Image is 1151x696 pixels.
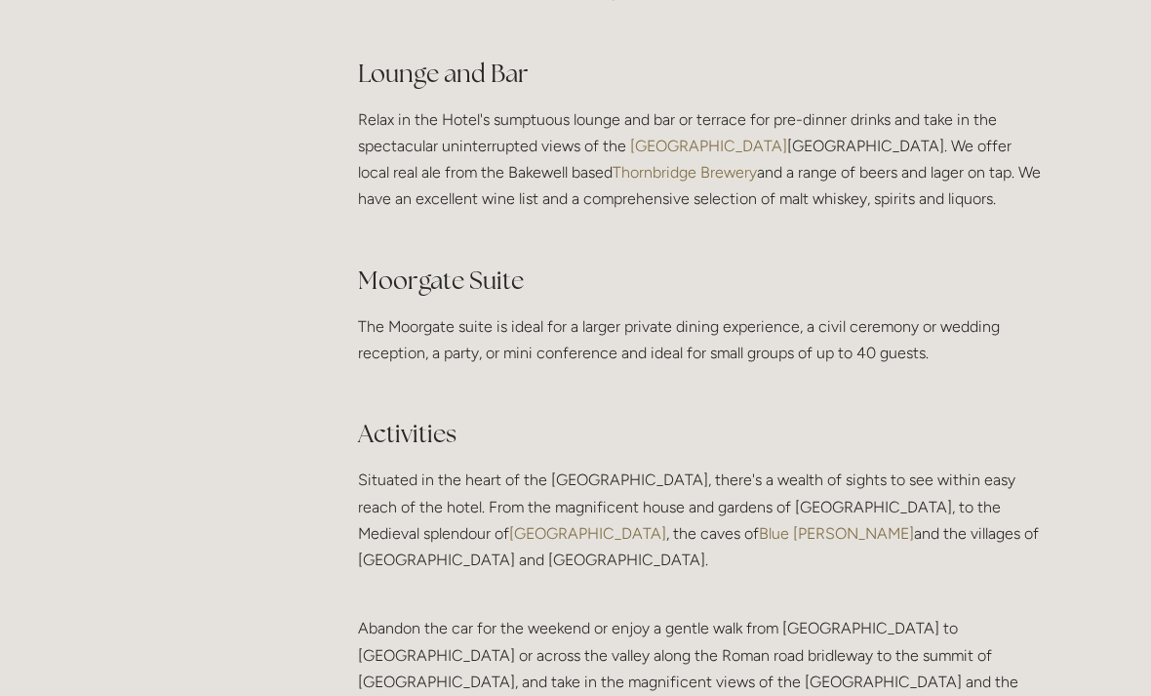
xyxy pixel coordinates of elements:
a: [GEOGRAPHIC_DATA] [509,524,666,543]
p: The Moorgate suite is ideal for a larger private dining experience, a civil ceremony or wedding r... [358,313,1042,393]
h2: Moorgate Suite [358,264,1042,298]
p: Situated in the heart of the [GEOGRAPHIC_DATA], there's a wealth of sights to see within easy rea... [358,467,1042,573]
h2: Lounge and Bar [358,57,1042,91]
a: Blue [PERSON_NAME] [759,524,914,543]
p: Relax in the Hotel's sumptuous lounge and bar or terrace for pre-dinner drinks and take in the sp... [358,106,1042,239]
a: Thornbridge Brewery [613,163,757,182]
h2: Activities [358,417,1042,451]
a: [GEOGRAPHIC_DATA] [626,137,787,155]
